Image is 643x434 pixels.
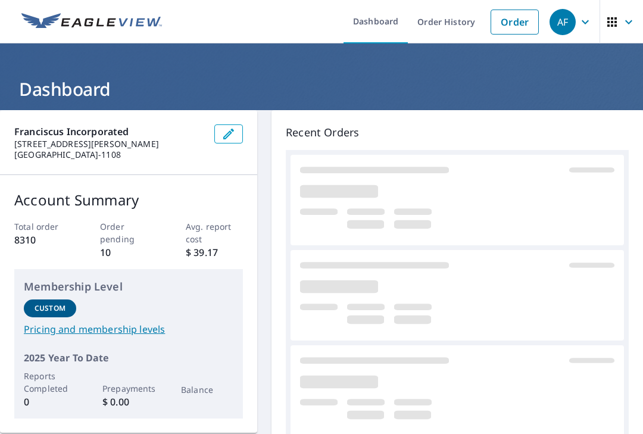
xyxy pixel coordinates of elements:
p: [STREET_ADDRESS][PERSON_NAME] [14,139,205,149]
p: Order pending [100,220,157,245]
div: AF [550,9,576,35]
p: $ 0.00 [102,395,155,409]
p: Avg. report cost [186,220,243,245]
p: Balance [181,383,233,396]
a: Order [491,10,539,35]
p: 2025 Year To Date [24,351,233,365]
p: Recent Orders [286,124,629,140]
p: Franciscus Incorporated [14,124,205,139]
h1: Dashboard [14,77,629,101]
p: Custom [35,303,65,314]
p: Prepayments [102,382,155,395]
p: 8310 [14,233,71,247]
p: 0 [24,395,76,409]
p: $ 39.17 [186,245,243,260]
p: Reports Completed [24,370,76,395]
p: Account Summary [14,189,243,211]
p: [GEOGRAPHIC_DATA]-1108 [14,149,205,160]
a: Pricing and membership levels [24,322,233,336]
p: Total order [14,220,71,233]
p: 10 [100,245,157,260]
img: EV Logo [21,13,162,31]
p: Membership Level [24,279,233,295]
